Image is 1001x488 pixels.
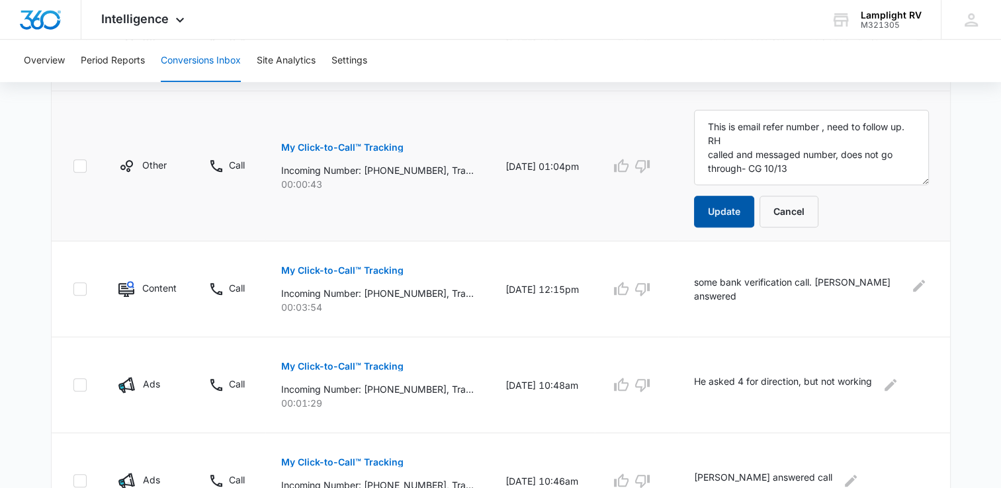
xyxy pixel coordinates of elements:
[694,374,872,395] p: He asked 4 for direction, but not working
[229,158,245,172] p: Call
[142,281,176,295] p: Content
[281,446,404,478] button: My Click-to-Call™ Tracking
[331,40,367,82] button: Settings
[281,350,404,382] button: My Click-to-Call™ Tracking
[281,300,474,314] p: 00:03:54
[281,255,404,286] button: My Click-to-Call™ Tracking
[861,20,922,30] div: account id
[281,458,404,467] p: My Click-to-Call™ Tracking
[281,396,474,410] p: 00:01:29
[257,40,316,82] button: Site Analytics
[281,382,474,396] p: Incoming Number: [PHONE_NUMBER], Tracking Number: [PHONE_NUMBER], Ring To: [PHONE_NUMBER], Caller...
[760,196,818,227] button: Cancel
[229,281,245,295] p: Call
[281,143,404,152] p: My Click-to-Call™ Tracking
[143,377,160,391] p: Ads
[281,163,474,177] p: Incoming Number: [PHONE_NUMBER], Tracking Number: [PHONE_NUMBER], Ring To: [PHONE_NUMBER], Caller...
[81,40,145,82] button: Period Reports
[694,110,929,185] textarea: This is email refer number , need to follow up. RH called and messaged number, does not go throug...
[281,177,474,191] p: 00:00:43
[861,10,922,20] div: account name
[490,91,595,241] td: [DATE] 01:04pm
[101,12,169,26] span: Intelligence
[490,337,595,433] td: [DATE] 10:48am
[910,275,929,296] button: Edit Comments
[143,473,160,487] p: Ads
[880,374,901,395] button: Edit Comments
[281,132,404,163] button: My Click-to-Call™ Tracking
[281,362,404,371] p: My Click-to-Call™ Tracking
[694,196,754,227] button: Update
[229,377,245,391] p: Call
[24,40,65,82] button: Overview
[161,40,241,82] button: Conversions Inbox
[694,275,902,303] p: some bank verification call. [PERSON_NAME] answered
[142,158,167,172] p: Other
[281,286,474,300] p: Incoming Number: [PHONE_NUMBER], Tracking Number: [PHONE_NUMBER], Ring To: [PHONE_NUMBER], Caller...
[281,266,404,275] p: My Click-to-Call™ Tracking
[229,473,245,487] p: Call
[490,241,595,337] td: [DATE] 12:15pm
